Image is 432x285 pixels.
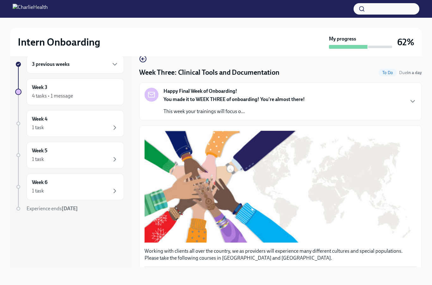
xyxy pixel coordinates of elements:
strong: in a day [407,70,422,75]
strong: Happy Final Week of Onboarding! [164,88,237,95]
div: 1 task [32,156,44,163]
strong: [DATE] [62,206,78,212]
button: Zoom image [145,131,417,243]
p: Working with clients all over the country, we as providers will experience many different culture... [145,248,417,262]
a: Week 51 task [15,142,124,168]
h2: Intern Onboarding [18,36,100,48]
span: Experience ends [27,206,78,212]
span: To Do [379,70,397,75]
div: 4 tasks • 1 message [32,92,73,99]
h6: Week 3 [32,84,47,91]
span: September 29th, 2025 07:00 [399,70,422,76]
a: Week 61 task [15,174,124,200]
h4: Week Three: Clinical Tools and Documentation [139,68,280,77]
div: 1 task [32,124,44,131]
h6: Week 4 [32,116,47,123]
strong: My progress [329,35,356,42]
h6: Week 5 [32,147,47,154]
a: Week 34 tasks • 1 message [15,79,124,105]
h6: 3 previous weeks [32,61,70,68]
strong: You made it to WEEK THREE of onboarding! You're almost there! [164,96,305,102]
div: 1 task [32,187,44,194]
a: Week 41 task [15,110,124,137]
div: 3 previous weeks [27,55,124,73]
span: Due [399,70,422,75]
h3: 62% [397,36,414,48]
h6: Week 6 [32,179,47,186]
p: This week your trainings will focus o... [164,108,305,115]
img: CharlieHealth [13,4,48,14]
